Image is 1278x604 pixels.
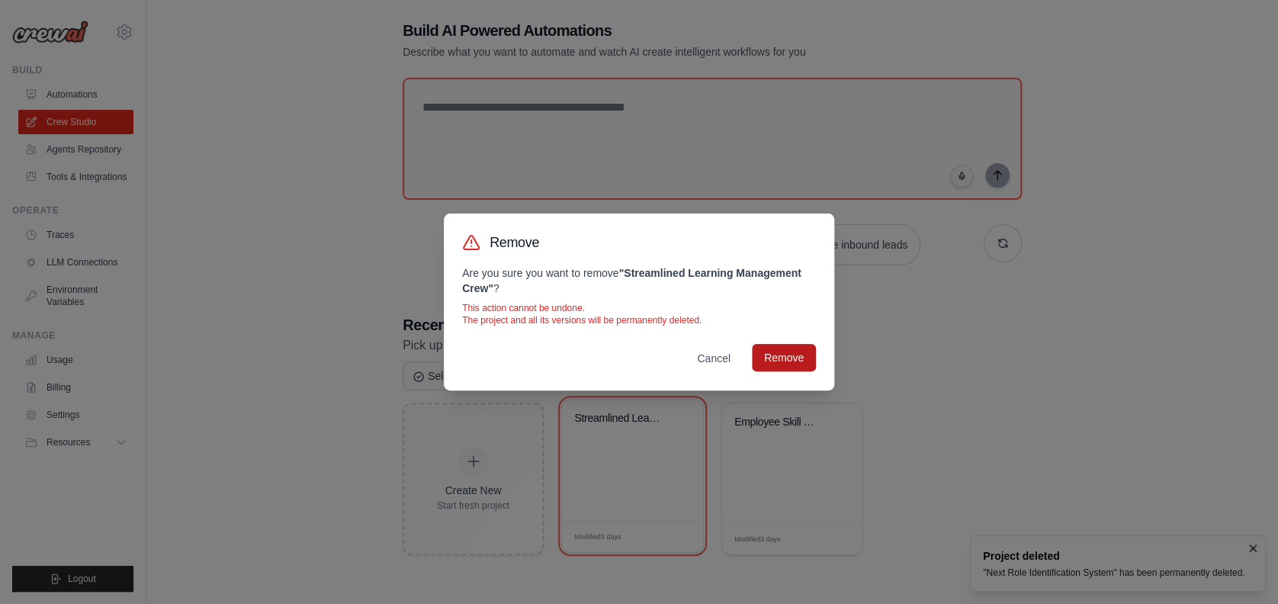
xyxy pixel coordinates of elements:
[752,344,816,371] button: Remove
[462,302,816,314] p: This action cannot be undone.
[462,314,816,326] p: The project and all its versions will be permanently deleted.
[462,267,801,294] strong: " Streamlined Learning Management Crew "
[490,232,539,253] h3: Remove
[462,265,816,296] p: Are you sure you want to remove ?
[685,345,743,372] button: Cancel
